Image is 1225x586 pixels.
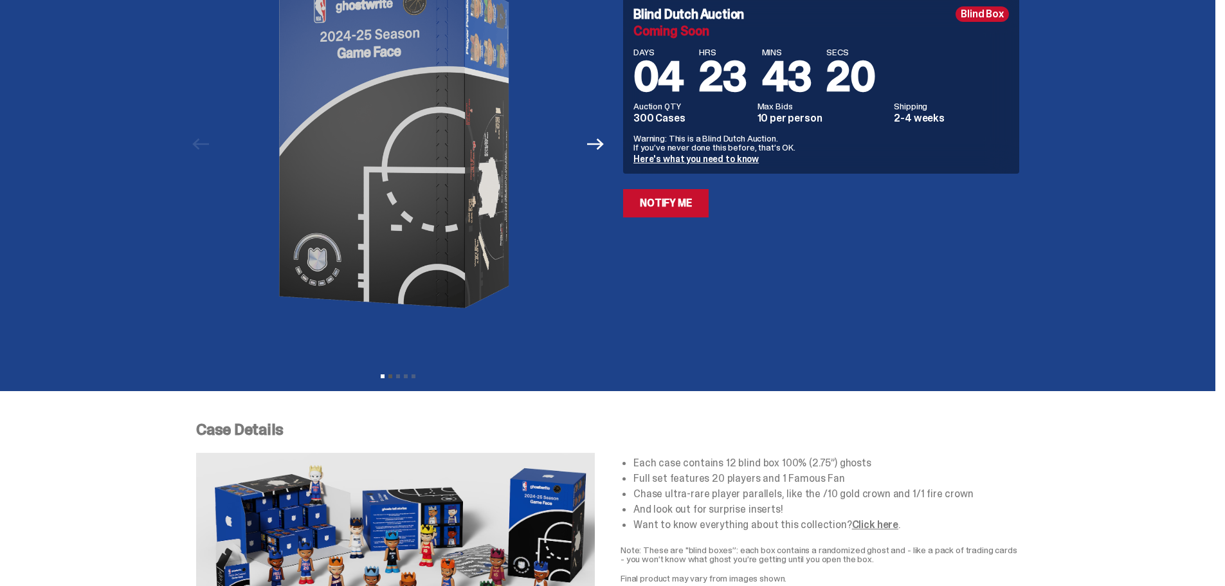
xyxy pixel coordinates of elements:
[621,545,1019,563] p: Note: These are "blind boxes”: each box contains a randomized ghost and - like a pack of trading ...
[388,374,392,378] button: View slide 2
[826,48,875,57] span: SECS
[633,102,750,111] dt: Auction QTY
[758,113,887,124] dd: 10 per person
[633,520,1019,530] li: Want to know everything about this collection? .
[621,574,1019,583] p: Final product may vary from images shown.
[699,48,747,57] span: HRS
[581,130,610,158] button: Next
[196,422,1019,437] p: Case Details
[404,374,408,378] button: View slide 4
[633,504,1019,515] li: And look out for surprise inserts!
[633,50,684,104] span: 04
[633,24,1009,37] div: Coming Soon
[633,113,750,124] dd: 300 Cases
[633,473,1019,484] li: Full set features 20 players and 1 Famous Fan
[633,489,1019,499] li: Chase ultra-rare player parallels, like the /10 gold crown and 1/1 fire crown
[633,458,1019,468] li: Each case contains 12 blind box 100% (2.75”) ghosts
[633,153,759,165] a: Here's what you need to know
[623,189,709,217] a: Notify Me
[381,374,385,378] button: View slide 1
[852,518,898,531] a: Click here
[956,6,1009,22] div: Blind Box
[633,134,1009,152] p: Warning: This is a Blind Dutch Auction. If you’ve never done this before, that’s OK.
[894,102,1009,111] dt: Shipping
[699,50,747,104] span: 23
[894,113,1009,124] dd: 2-4 weeks
[633,8,744,21] h4: Blind Dutch Auction
[758,102,887,111] dt: Max Bids
[826,50,875,104] span: 20
[762,50,812,104] span: 43
[412,374,415,378] button: View slide 5
[762,48,812,57] span: MINS
[633,48,684,57] span: DAYS
[396,374,400,378] button: View slide 3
